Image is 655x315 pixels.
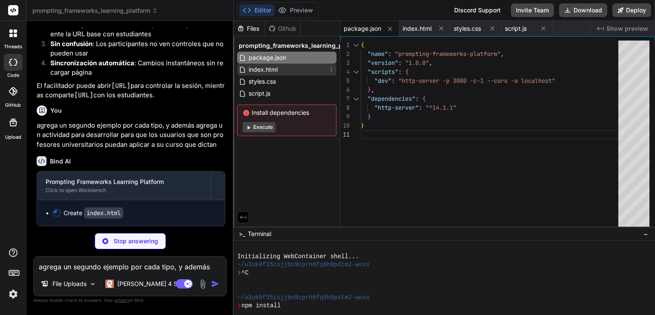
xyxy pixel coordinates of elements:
[340,58,350,67] div: 3
[114,297,130,303] span: privacy
[368,113,371,120] span: }
[239,230,245,238] span: >_
[37,81,225,100] p: El facilitador puede abrir para controlar la sesión, mientras comparte con los estudiantes.
[422,95,426,102] span: {
[237,253,359,261] span: Initializing WebContainer shell...
[426,104,456,111] span: "^14.1.1"
[398,68,402,76] span: :
[395,50,501,58] span: "prompting-frameworks-platform"
[344,24,381,33] span: package.json
[405,59,429,67] span: "1.0.0"
[37,121,225,150] p: agrega un segundo ejemplo por cada tipo, y además agrega un actividad para desarrollar para que l...
[239,41,364,50] span: prompting_frameworks_learning_platform
[243,108,331,117] span: Install dependencies
[248,230,271,238] span: Terminal
[340,76,350,85] div: 5
[501,50,504,58] span: ,
[64,209,123,217] div: Create
[429,59,432,67] span: ,
[5,134,21,141] label: Upload
[84,207,123,219] code: index.html
[398,59,402,67] span: :
[117,280,181,288] p: [PERSON_NAME] 4 S..
[340,94,350,103] div: 7
[374,77,391,85] span: "dev"
[449,3,506,17] div: Discord Support
[50,20,109,29] strong: URLs compartibles
[388,50,391,58] span: :
[265,24,300,33] div: Github
[368,68,398,76] span: "scripts"
[43,58,225,78] li: : Cambios instantáneos sin recargar página
[559,3,607,17] button: Download
[391,77,395,85] span: :
[374,104,419,111] span: "http-server"
[43,20,225,39] li: : El facilitador puede compartir fácilmente la URL base con estudiantes
[248,76,277,87] span: styles.css
[368,95,415,102] span: "dependencies"
[248,64,278,75] span: index.html
[237,302,241,310] span: ❯
[237,269,241,277] span: ❯
[340,130,350,139] div: 11
[50,59,134,67] strong: Sincronización automática
[239,4,275,16] button: Editor
[351,94,362,103] div: Click to collapse the range.
[511,3,554,17] button: Invite Team
[403,24,432,33] span: index.html
[89,280,96,288] img: Pick Models
[275,4,316,16] button: Preview
[351,41,362,50] div: Click to collapse the range.
[111,82,130,90] code: [URL]
[243,122,275,132] button: Execute
[340,67,350,76] div: 4
[4,43,22,50] label: threads
[505,24,527,33] span: script.js
[248,52,287,63] span: package.json
[340,103,350,112] div: 8
[43,39,225,58] li: : Los participantes no ven controles que no pueden usar
[198,279,208,289] img: attachment
[5,102,21,109] label: GitHub
[405,68,409,76] span: {
[74,91,93,99] code: [URL]
[105,280,114,288] img: Claude 4 Sonnet
[237,261,370,269] span: ~/u3uk0f35zsjjbn9cprh6fq9h0p4tm2-wnxx
[50,40,93,48] strong: Sin confusión
[368,86,371,93] span: }
[340,112,350,121] div: 9
[612,3,651,17] button: Deploy
[340,85,350,94] div: 6
[7,72,19,79] label: code
[211,280,220,288] img: icon
[241,269,249,277] span: ^C
[368,50,388,58] span: "name"
[340,121,350,130] div: 10
[642,227,650,241] button: −
[361,122,364,129] span: }
[340,50,350,58] div: 2
[340,41,350,50] div: 1
[361,41,364,49] span: {
[368,59,398,67] span: "version"
[606,24,648,33] span: Show preview
[50,157,71,166] h6: Bind AI
[398,77,555,85] span: "http-server -p 3000 -c-1 --cors -a localhost"
[643,230,648,238] span: −
[32,6,158,15] span: prompting_frameworks_learning_platform
[419,104,422,111] span: :
[6,287,20,301] img: settings
[371,86,374,93] span: ,
[234,24,265,33] div: Files
[237,294,370,302] span: ~/u3uk0f35zsjjbn9cprh6fq9h0p4tm2-wnxx
[46,187,202,194] div: Click to open Workbench
[46,178,202,186] div: Prompting Frameworks Learning Platform
[50,106,62,115] h6: You
[415,95,419,102] span: :
[241,302,281,310] span: npm install
[113,237,158,245] p: Stop answering
[37,172,211,200] button: Prompting Frameworks Learning PlatformClick to open Workbench
[454,24,481,33] span: styles.css
[248,88,271,99] span: script.js
[351,67,362,76] div: Click to collapse the range.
